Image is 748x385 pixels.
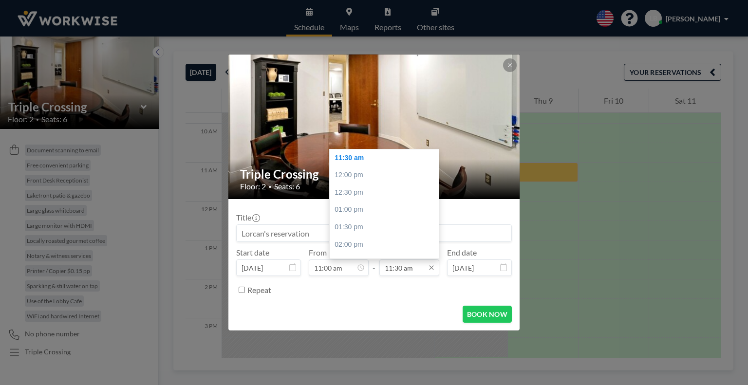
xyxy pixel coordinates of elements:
[240,167,509,182] h2: Triple Crossing
[330,149,444,167] div: 11:30 am
[247,285,271,295] label: Repeat
[309,248,327,257] label: From
[268,183,272,190] span: •
[236,248,269,257] label: Start date
[236,213,259,222] label: Title
[330,219,444,236] div: 01:30 pm
[330,236,444,254] div: 02:00 pm
[228,17,521,236] img: 537.jpg
[330,253,444,271] div: 02:30 pm
[274,182,300,191] span: Seats: 6
[330,184,444,202] div: 12:30 pm
[240,182,266,191] span: Floor: 2
[330,166,444,184] div: 12:00 pm
[447,248,477,257] label: End date
[330,201,444,219] div: 01:00 pm
[373,251,375,273] span: -
[237,225,511,241] input: Lorcan's reservation
[463,306,512,323] button: BOOK NOW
